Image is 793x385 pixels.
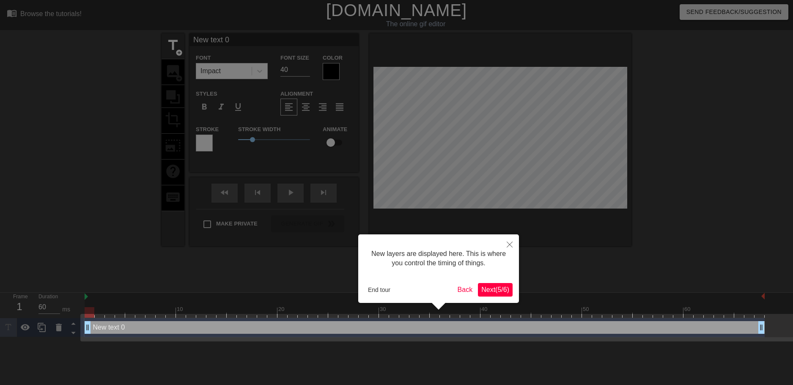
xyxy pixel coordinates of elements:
[365,241,513,277] div: New layers are displayed here. This is where you control the timing of things.
[365,283,394,296] button: End tour
[500,234,519,254] button: Close
[478,283,513,297] button: Next
[454,283,476,297] button: Back
[481,286,509,293] span: Next ( 5 / 6 )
